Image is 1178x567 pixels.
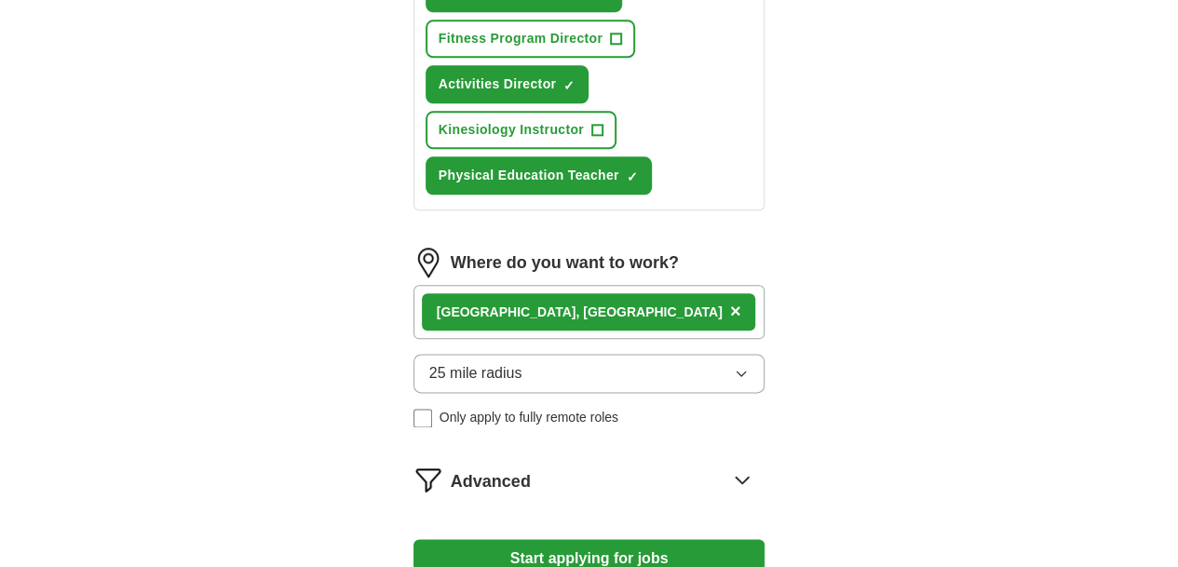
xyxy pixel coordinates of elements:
div: , [GEOGRAPHIC_DATA] [437,303,723,322]
button: Fitness Program Director [426,20,635,58]
button: Kinesiology Instructor [426,111,616,149]
span: 25 mile radius [429,362,522,385]
button: 25 mile radius [413,354,765,393]
img: filter [413,465,443,494]
span: Only apply to fully remote roles [440,408,618,427]
span: Kinesiology Instructor [439,120,584,140]
span: Fitness Program Director [439,29,603,48]
button: Activities Director✓ [426,65,589,103]
span: Activities Director [439,74,556,94]
strong: [GEOGRAPHIC_DATA] [437,304,576,319]
span: Advanced [451,469,531,494]
button: Physical Education Teacher✓ [426,156,652,195]
span: ✓ [563,78,575,93]
span: ✓ [627,169,638,184]
label: Where do you want to work? [451,250,679,276]
span: Physical Education Teacher [439,166,619,185]
input: Only apply to fully remote roles [413,409,432,427]
span: × [730,301,741,321]
img: location.png [413,248,443,277]
button: × [730,298,741,326]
